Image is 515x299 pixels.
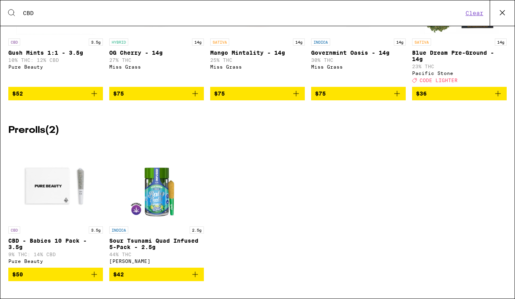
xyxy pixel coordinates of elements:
div: Miss Grass [210,64,305,69]
button: Clear [463,10,486,17]
span: $75 [315,90,326,97]
div: Miss Grass [109,64,204,69]
p: CBD - Babies 10 Pack - 3.5g [8,238,103,250]
p: CBD [8,226,20,234]
p: Mango Mintality - 14g [210,50,305,56]
p: 14g [192,38,204,46]
div: Pure Beauty [8,259,103,264]
p: 2.5g [190,226,204,234]
a: Open page for Sour Tsunami Quad Infused 5-Pack - 2.5g from Jeeter [109,143,204,268]
p: Governmint Oasis - 14g [311,50,406,56]
img: Pure Beauty - CBD - Babies 10 Pack - 3.5g [16,143,95,222]
p: 10% THC: 12% CBD [8,57,103,63]
p: INDICA [311,38,330,46]
button: Add to bag [109,87,204,100]
input: Search for products & categories [23,10,463,17]
p: CBD [8,38,20,46]
p: Blue Dream Pre-Ground - 14g [412,50,507,62]
p: 14g [495,38,507,46]
a: Open page for CBD - Babies 10 Pack - 3.5g from Pure Beauty [8,143,103,268]
button: Add to bag [109,268,204,281]
div: [PERSON_NAME] [109,259,204,264]
span: $75 [214,90,225,97]
p: 3.5g [89,38,103,46]
p: 3.5g [89,226,103,234]
p: HYBRID [109,38,128,46]
span: Help [18,6,34,13]
p: 14g [293,38,305,46]
p: 27% THC [109,57,204,63]
p: 14g [394,38,406,46]
p: 44% THC [109,252,204,257]
p: 9% THC: 14% CBD [8,252,103,257]
p: Gush Mints 1:1 - 3.5g [8,50,103,56]
p: 23% THC [412,64,507,69]
button: Add to bag [8,268,103,281]
p: INDICA [109,226,128,234]
p: SATIVA [210,38,229,46]
span: CODE LIGHTER [420,78,458,83]
p: 30% THC [311,57,406,63]
button: Add to bag [311,87,406,100]
span: $36 [416,90,427,97]
p: Sour Tsunami Quad Infused 5-Pack - 2.5g [109,238,204,250]
div: Miss Grass [311,64,406,69]
h2: Prerolls ( 2 ) [8,126,507,135]
button: Add to bag [8,87,103,100]
p: OG Cherry - 14g [109,50,204,56]
div: Pacific Stone [412,71,507,76]
button: Add to bag [412,87,507,100]
p: SATIVA [412,38,431,46]
div: Pure Beauty [8,64,103,69]
span: $50 [12,271,23,278]
p: 25% THC [210,57,305,63]
button: Add to bag [210,87,305,100]
span: $52 [12,90,23,97]
span: $42 [113,271,124,278]
img: Jeeter - Sour Tsunami Quad Infused 5-Pack - 2.5g [117,143,196,222]
span: $75 [113,90,124,97]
